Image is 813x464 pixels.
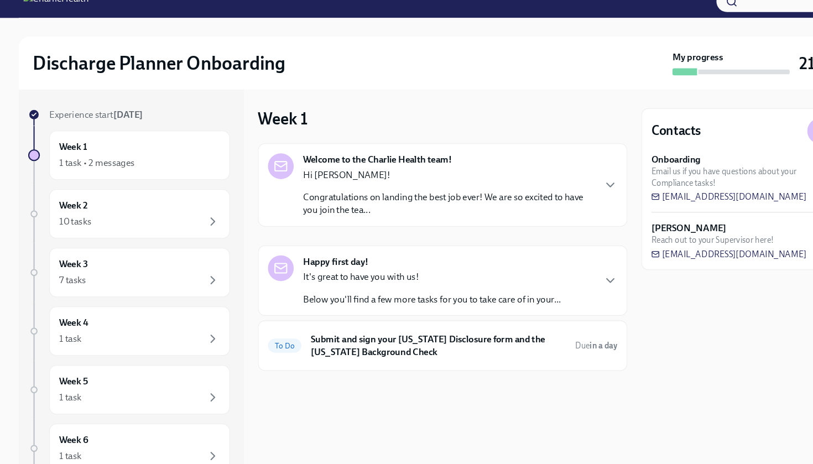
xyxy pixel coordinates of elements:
a: Experience start[DATE] [27,116,217,128]
h6: Week 1 [56,147,82,159]
strong: My progress [634,62,682,74]
div: 10 tasks [56,217,86,229]
h3: Week 1 [243,116,290,136]
a: Week 37 tasks [27,248,217,294]
div: 1 task [56,438,77,450]
a: [EMAIL_ADDRESS][DOMAIN_NAME] [614,248,761,259]
strong: [PERSON_NAME] [614,223,685,236]
p: It's great to have you with us! [286,269,529,281]
a: [EMAIL_ADDRESS][DOMAIN_NAME] [614,194,761,205]
h3: 21% [754,64,782,84]
div: 1 task [56,327,77,340]
a: To DoSubmit and sign your [US_STATE] Disclosure form and the [US_STATE] Background CheckDuein a day [253,326,582,354]
p: Below you'll find a few more tasks for you to take care of in your... [286,290,529,303]
p: Hi [PERSON_NAME]! [286,173,560,185]
a: Week 61 task [27,414,217,460]
a: Week 51 task [27,358,217,405]
h6: Week 5 [56,368,83,380]
strong: Welcome to the Charlie Health team! [286,159,426,171]
h6: Week 3 [56,257,83,269]
div: 1 task [56,383,77,395]
img: CharlieHealth [22,7,84,24]
span: Reach out to your Supervisor here! [614,236,730,246]
strong: Happy first day! [286,255,348,267]
h6: Submit and sign your [US_STATE] Disclosure form and the [US_STATE] Background Check [293,328,534,352]
h2: Discharge Planner Onboarding [31,62,269,85]
div: 1 task • 2 messages [56,161,127,174]
a: Week 41 task [27,303,217,350]
strong: in a day [556,336,582,345]
h4: Contacts [614,129,661,146]
strong: Onboarding [614,159,661,171]
div: 7 tasks [56,272,81,284]
h6: Week 2 [56,202,82,214]
span: Experience start [46,117,135,127]
a: Week 210 tasks [27,192,217,239]
span: Due [543,336,582,345]
p: Congratulations on landing the best job ever! We are so excited to have you join the tea... [286,194,560,218]
span: August 22nd, 2025 09:00 [543,335,582,346]
span: To Do [253,336,284,345]
strong: [DATE] [107,117,135,127]
h6: Week 6 [56,423,83,435]
span: Email us if you have questions about your Compliance tasks! [614,171,786,192]
a: Week 11 task • 2 messages [27,137,217,184]
h6: Week 4 [56,312,83,325]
